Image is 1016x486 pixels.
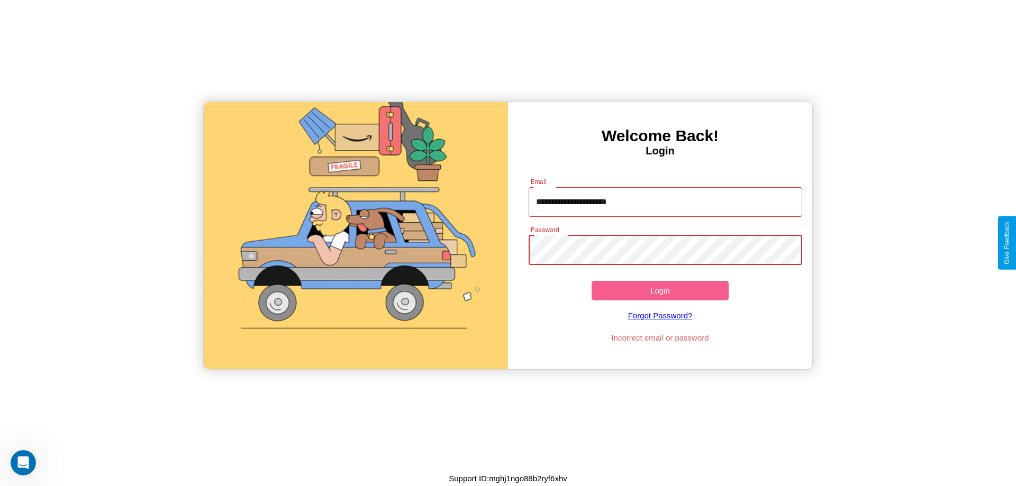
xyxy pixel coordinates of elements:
p: Support ID: mghj1ngo88b2ryf6xhv [449,471,567,485]
label: Password [531,225,559,234]
p: Incorrect email or password [523,331,797,345]
label: Email [531,177,547,186]
div: Give Feedback [1003,222,1011,264]
h4: Login [508,145,812,157]
a: Forgot Password? [523,300,797,331]
h3: Welcome Back! [508,127,812,145]
button: Login [592,281,729,300]
img: gif [204,102,508,369]
iframe: Intercom live chat [11,450,36,475]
